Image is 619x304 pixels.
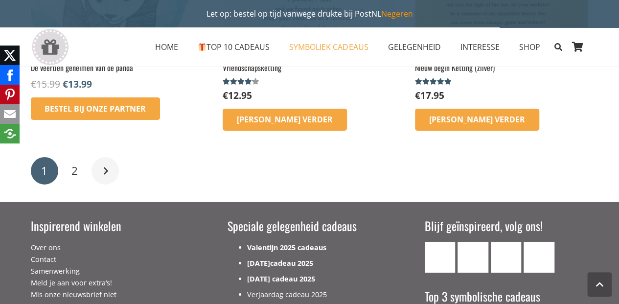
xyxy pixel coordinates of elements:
a: Volgende [92,157,119,185]
a: Lees meer over “Vriendschapsketting” [223,109,347,131]
nav: Berichten paginering [31,156,589,186]
a: Meld je aan voor extra’s! [31,278,112,287]
a: SHOPSHOP Menu [509,35,550,59]
a: E-mail [425,242,456,273]
a: Bestel bij onze Partner [31,97,160,120]
a: Facebook [458,242,488,273]
div: Gewaardeerd 5.00 uit 5 [415,78,453,86]
a: SYMBOLIEK CADEAUSSYMBOLIEK CADEAUS Menu [279,35,378,59]
span: SYMBOLIEK CADEAUS [289,42,368,52]
span: € [63,77,68,91]
a: GELEGENHEIDGELEGENHEID Menu [378,35,450,59]
h3: Speciale gelegenheid cadeaus [228,218,391,234]
span: Gewaardeerd uit 5 [223,78,252,86]
span: 2 [71,163,78,178]
h2: Vriendschapsketting [223,62,396,73]
a: cadeau 2025 [270,258,313,268]
div: Gewaardeerd 4.00 uit 5 [223,78,260,86]
h3: Blijf geïnspireerd, volg ons! [425,218,589,234]
span: € [223,89,228,102]
a: [DATE] cadeau 2025 [247,274,315,283]
a: Pagina 2 [61,157,89,185]
a: Pinterest [524,242,554,273]
a: Zoeken [550,35,567,59]
span: 1 [41,163,47,178]
a: gift-box-icon-grey-inspirerendwinkelen [31,29,69,66]
bdi: 12.95 [223,89,252,102]
h2: De veertien geheimen van de panda [31,62,204,73]
a: Over ons [31,243,61,252]
a: Negeren [381,8,413,19]
span: € [415,89,420,102]
span: Gewaardeerd uit 5 [415,78,453,86]
a: Lees meer over “Nieuw begin Ketting (zilver)” [415,109,539,131]
bdi: 17.95 [415,89,444,102]
h2: Nieuw begin Ketting (zilver) [415,62,588,73]
span: € [31,77,36,91]
bdi: 13.99 [63,77,92,91]
span: TOP 10 CADEAUS [198,42,270,52]
a: HOMEHOME Menu [145,35,188,59]
a: Contact [31,255,56,264]
span: HOME [155,42,178,52]
bdi: 15.99 [31,77,60,91]
a: [DATE] [247,258,270,268]
h3: Inspirerend winkelen [31,218,195,234]
a: Instagram [491,242,522,273]
span: GELEGENHEID [388,42,440,52]
a: Verjaardag cadeau 2025 [247,290,327,299]
a: Terug naar top [587,272,612,297]
a: 🎁TOP 10 CADEAUS🎁 TOP 10 CADEAUS Menu [188,35,279,59]
span: Pagina 1 [31,157,58,185]
span: SHOP [519,42,540,52]
a: Valentijn 2025 cadeaus [247,243,326,252]
a: Winkelwagen [567,27,589,67]
img: 🎁 [198,43,206,51]
span: INTERESSE [460,42,499,52]
a: INTERESSEINTERESSE Menu [450,35,509,59]
a: Samenwerking [31,266,80,276]
a: Mis onze nieuwsbrief niet [31,290,116,299]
